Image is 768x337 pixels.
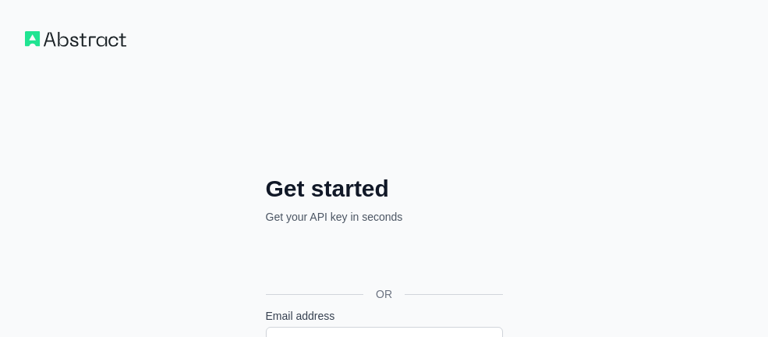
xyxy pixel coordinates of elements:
[266,308,503,324] label: Email address
[266,209,503,225] p: Get your API key in seconds
[258,242,508,276] iframe: Sign in with Google Button
[25,31,126,47] img: Workflow
[266,175,503,203] h2: Get started
[363,286,405,302] span: OR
